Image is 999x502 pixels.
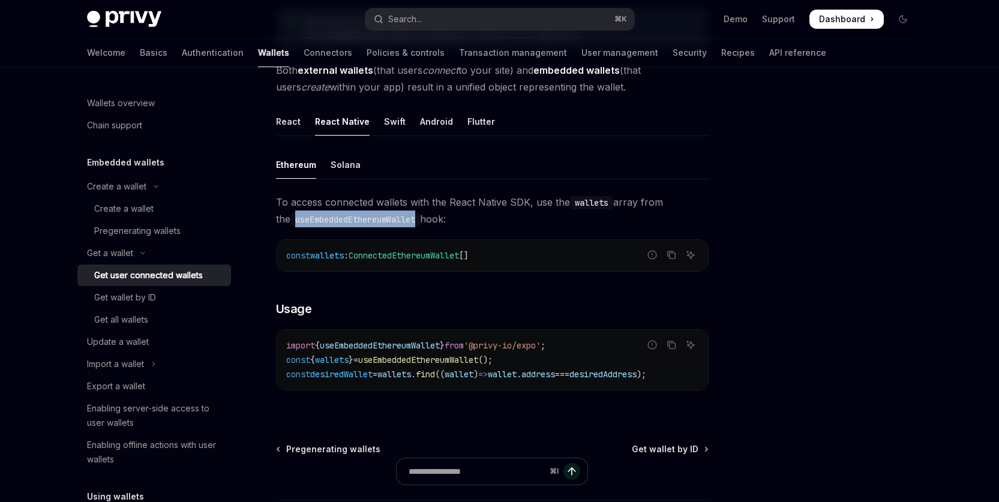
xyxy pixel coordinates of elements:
[893,10,913,29] button: Toggle dark mode
[614,14,627,24] span: ⌘ K
[422,64,458,76] em: connect
[87,38,125,67] a: Welcome
[315,340,320,351] span: {
[644,247,660,263] button: Report incorrect code
[435,369,445,380] span: ((
[581,38,658,67] a: User management
[555,369,569,380] span: ===
[384,107,406,136] div: Swift
[517,369,521,380] span: .
[77,176,231,197] button: Toggle Create a wallet section
[819,13,865,25] span: Dashboard
[77,198,231,220] a: Create a wallet
[140,38,167,67] a: Basics
[286,443,380,455] span: Pregenerating wallets
[365,8,634,30] button: Open search
[304,38,352,67] a: Connectors
[286,354,310,365] span: const
[632,443,698,455] span: Get wallet by ID
[87,357,144,371] div: Import a wallet
[77,309,231,330] a: Get all wallets
[87,246,133,260] div: Get a wallet
[637,369,646,380] span: );
[301,81,329,93] em: create
[349,354,353,365] span: }
[683,337,698,353] button: Ask AI
[276,194,709,227] span: To access connected wallets with the React Native SDK, use the array from the hook:
[478,354,493,365] span: ();
[315,354,349,365] span: wallets
[521,369,555,380] span: address
[320,340,440,351] span: useEmbeddedEthereumWallet
[411,369,416,380] span: .
[94,312,148,327] div: Get all wallets
[664,247,679,263] button: Copy the contents from the code block
[488,369,517,380] span: wallet
[809,10,884,29] a: Dashboard
[286,340,315,351] span: import
[87,11,161,28] img: dark logo
[445,340,464,351] span: from
[420,107,453,136] div: Android
[310,354,315,365] span: {
[290,213,420,226] code: useEmbeddedEthereumWallet
[87,179,146,194] div: Create a wallet
[276,107,301,136] div: React
[315,107,370,136] div: React Native
[87,379,145,393] div: Export a wallet
[77,115,231,136] a: Chain support
[644,337,660,353] button: Report incorrect code
[77,287,231,308] a: Get wallet by ID
[276,300,312,317] span: Usage
[77,331,231,353] a: Update a wallet
[464,340,541,351] span: '@privy-io/expo'
[467,107,495,136] div: Flutter
[416,369,435,380] span: find
[459,250,469,261] span: []
[87,155,164,170] h5: Embedded wallets
[94,202,154,216] div: Create a wallet
[87,96,155,110] div: Wallets overview
[258,38,289,67] a: Wallets
[445,369,473,380] span: wallet
[276,62,709,95] span: Both (that users to your site) and (that users within your app) result in a unified object repres...
[473,369,478,380] span: )
[762,13,795,25] a: Support
[358,354,478,365] span: useEmbeddedEthereumWallet
[541,340,545,351] span: ;
[683,247,698,263] button: Ask AI
[664,337,679,353] button: Copy the contents from the code block
[87,335,149,349] div: Update a wallet
[459,38,567,67] a: Transaction management
[87,401,224,430] div: Enabling server-side access to user wallets
[563,463,580,480] button: Send message
[77,264,231,286] a: Get user connected wallets
[94,224,181,238] div: Pregenerating wallets
[77,242,231,264] button: Toggle Get a wallet section
[409,458,545,485] input: Ask a question...
[94,290,156,305] div: Get wallet by ID
[353,354,358,365] span: =
[298,64,373,76] strong: external wallets
[310,250,344,261] span: wallets
[331,151,361,179] div: Solana
[344,250,349,261] span: :
[87,118,142,133] div: Chain support
[310,369,373,380] span: desiredWallet
[349,250,459,261] span: ConnectedEthereumWallet
[388,12,422,26] div: Search...
[377,369,411,380] span: wallets
[77,353,231,375] button: Toggle Import a wallet section
[721,38,755,67] a: Recipes
[570,196,613,209] code: wallets
[367,38,445,67] a: Policies & controls
[87,438,224,467] div: Enabling offline actions with user wallets
[569,369,637,380] span: desiredAddress
[77,398,231,434] a: Enabling server-side access to user wallets
[286,250,310,261] span: const
[286,369,310,380] span: const
[77,92,231,114] a: Wallets overview
[769,38,826,67] a: API reference
[77,434,231,470] a: Enabling offline actions with user wallets
[94,268,203,282] div: Get user connected wallets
